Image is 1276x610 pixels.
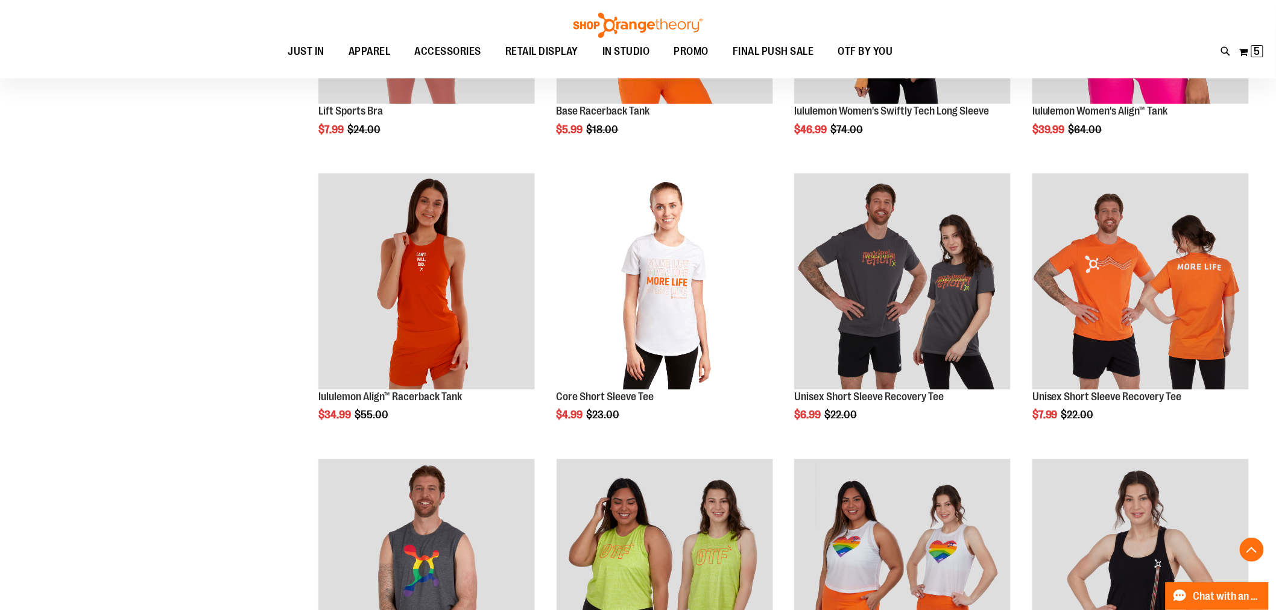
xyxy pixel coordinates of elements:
[674,38,709,65] span: PROMO
[794,173,1011,391] a: Product image for Unisex Short Sleeve Recovery Tee
[318,124,346,136] span: $7.99
[794,173,1011,389] img: Product image for Unisex Short Sleeve Recovery Tee
[312,167,541,452] div: product
[336,38,403,65] a: APPAREL
[557,124,585,136] span: $5.99
[557,173,773,389] img: Product image for Core Short Sleeve Tee
[318,105,383,117] a: Lift Sports Bra
[415,38,482,65] span: ACCESSORIES
[1069,124,1104,136] span: $64.00
[347,124,382,136] span: $24.00
[824,409,859,421] span: $22.00
[493,38,590,66] a: RETAIL DISPLAY
[1032,105,1168,117] a: lululemon Women's Align™ Tank
[794,391,944,403] a: Unisex Short Sleeve Recovery Tee
[557,173,773,391] a: Product image for Core Short Sleeve Tee
[590,38,662,66] a: IN STUDIO
[1166,582,1269,610] button: Chat with an Expert
[838,38,893,65] span: OTF BY YOU
[276,38,337,66] a: JUST IN
[318,173,535,389] img: Product image for lululemon Align™ Racerback Tank
[557,105,650,117] a: Base Racerback Tank
[826,38,905,66] a: OTF BY YOU
[1032,173,1249,391] a: Product image for Unisex Short Sleeve Recovery Tee
[1026,167,1255,452] div: product
[721,38,826,66] a: FINAL PUSH SALE
[349,38,391,65] span: APPAREL
[572,13,704,38] img: Shop Orangetheory
[662,38,721,66] a: PROMO
[587,409,622,421] span: $23.00
[587,124,621,136] span: $18.00
[602,38,650,65] span: IN STUDIO
[1061,409,1096,421] span: $22.00
[733,38,814,65] span: FINAL PUSH SALE
[788,167,1017,452] div: product
[551,167,779,452] div: product
[355,409,390,421] span: $55.00
[557,409,585,421] span: $4.99
[557,391,654,403] a: Core Short Sleeve Tee
[794,124,829,136] span: $46.99
[318,391,462,403] a: lululemon Align™ Racerback Tank
[1240,538,1264,562] button: Back To Top
[1032,124,1067,136] span: $39.99
[1254,45,1260,57] span: 5
[1193,591,1262,602] span: Chat with an Expert
[318,173,535,391] a: Product image for lululemon Align™ Racerback Tank
[1032,391,1182,403] a: Unisex Short Sleeve Recovery Tee
[403,38,494,66] a: ACCESSORIES
[830,124,865,136] span: $74.00
[288,38,325,65] span: JUST IN
[794,409,823,421] span: $6.99
[1032,173,1249,389] img: Product image for Unisex Short Sleeve Recovery Tee
[794,105,989,117] a: lululemon Women's Swiftly Tech Long Sleeve
[1032,409,1060,421] span: $7.99
[318,409,353,421] span: $34.99
[505,38,578,65] span: RETAIL DISPLAY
